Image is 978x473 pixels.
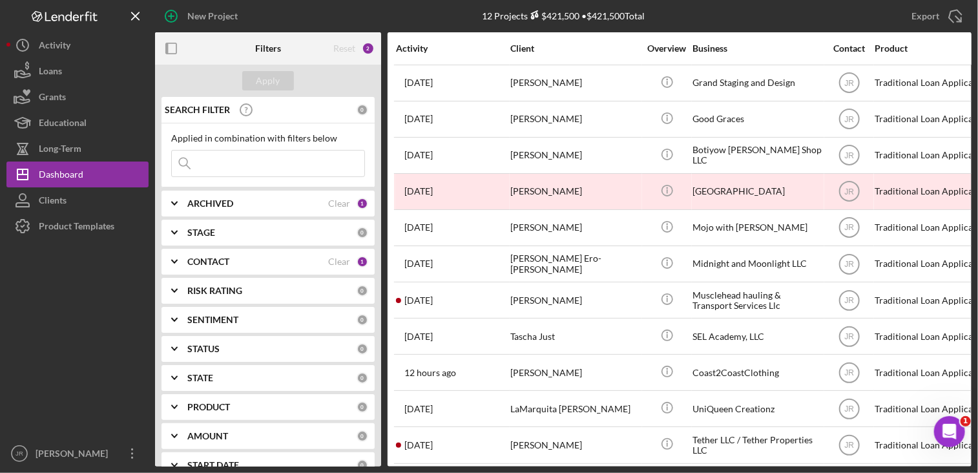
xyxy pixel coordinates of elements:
text: JR [844,79,854,88]
button: JR[PERSON_NAME] [6,441,149,467]
text: JR [844,296,854,305]
b: START DATE [187,460,239,470]
div: [PERSON_NAME] [510,138,640,173]
div: Botiyow [PERSON_NAME] Shop LLC [692,138,822,173]
text: JR [844,115,854,124]
div: [PERSON_NAME] [510,428,640,462]
time: 2025-08-14 21:06 [404,440,433,450]
b: CONTACT [187,257,229,267]
div: LaMarquita [PERSON_NAME] [510,392,640,426]
text: JR [844,405,854,414]
div: 0 [357,459,368,471]
text: JR [16,450,23,457]
div: Clear [328,257,350,267]
div: [PERSON_NAME] [510,174,640,209]
div: UniQueen Creationz [692,392,822,426]
time: 2025-02-12 19:32 [404,78,433,88]
text: JR [844,260,854,269]
div: Dashboard [39,162,83,191]
button: Dashboard [6,162,149,187]
div: Mojo with [PERSON_NAME] [692,211,822,245]
div: 0 [357,314,368,326]
div: New Project [187,3,238,29]
b: AMOUNT [187,431,228,441]
div: Tether LLC / Tether Properties LLC [692,428,822,462]
div: Midnight and Moonlight LLC [692,247,822,281]
b: RISK RATING [187,286,242,296]
div: Clear [328,198,350,209]
div: 0 [357,343,368,355]
text: JR [844,368,854,377]
div: Loans [39,58,62,87]
button: Long-Term [6,136,149,162]
button: Loans [6,58,149,84]
time: 2025-07-22 17:38 [404,331,433,342]
b: Filters [255,43,281,54]
time: 2025-09-08 22:05 [404,295,433,306]
button: Grants [6,84,149,110]
div: [PERSON_NAME] Ero-[PERSON_NAME] [510,247,640,281]
text: JR [844,187,854,196]
div: Client [510,43,640,54]
b: STAGE [187,227,215,238]
div: Clients [39,187,67,216]
div: Reset [333,43,355,54]
div: Long-Term [39,136,81,165]
div: Export [911,3,939,29]
button: Apply [242,71,294,90]
div: Grand Staging and Design [692,66,822,100]
div: [PERSON_NAME] [510,102,640,136]
div: Coast2CoastClothing [692,355,822,390]
button: Educational [6,110,149,136]
button: Clients [6,187,149,213]
time: 2025-05-15 16:46 [404,222,433,233]
button: Activity [6,32,149,58]
iframe: Intercom live chat [934,416,965,447]
div: 0 [357,430,368,442]
div: [PERSON_NAME] [32,441,116,470]
text: JR [844,441,854,450]
div: 0 [357,285,368,297]
div: [PERSON_NAME] [510,355,640,390]
div: Apply [256,71,280,90]
button: Product Templates [6,213,149,239]
b: SENTIMENT [187,315,238,325]
div: 0 [357,372,368,384]
b: SEARCH FILTER [165,105,230,115]
div: Activity [396,43,509,54]
div: Tascha Just [510,319,640,353]
div: $421,500 [528,10,579,21]
text: JR [844,151,854,160]
div: 1 [357,256,368,268]
b: STATUS [187,344,220,354]
div: [PERSON_NAME] [510,283,640,317]
div: SEL Academy, LLC [692,319,822,353]
div: 2 [362,42,375,55]
time: 2025-04-22 19:13 [404,114,433,124]
b: ARCHIVED [187,198,233,209]
div: [PERSON_NAME] [510,66,640,100]
time: 2025-08-12 21:00 [404,404,433,414]
div: 0 [357,401,368,413]
div: [PERSON_NAME] [510,211,640,245]
div: Activity [39,32,70,61]
div: Good Graces [692,102,822,136]
div: Applied in combination with filters below [171,133,365,143]
time: 2025-04-07 01:53 [404,186,433,196]
div: Business [692,43,822,54]
button: New Project [155,3,251,29]
div: 0 [357,104,368,116]
time: 2025-09-15 11:15 [404,368,456,378]
div: Grants [39,84,66,113]
div: Overview [643,43,691,54]
div: 1 [357,198,368,209]
div: Contact [825,43,873,54]
time: 2025-02-22 21:38 [404,150,433,160]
